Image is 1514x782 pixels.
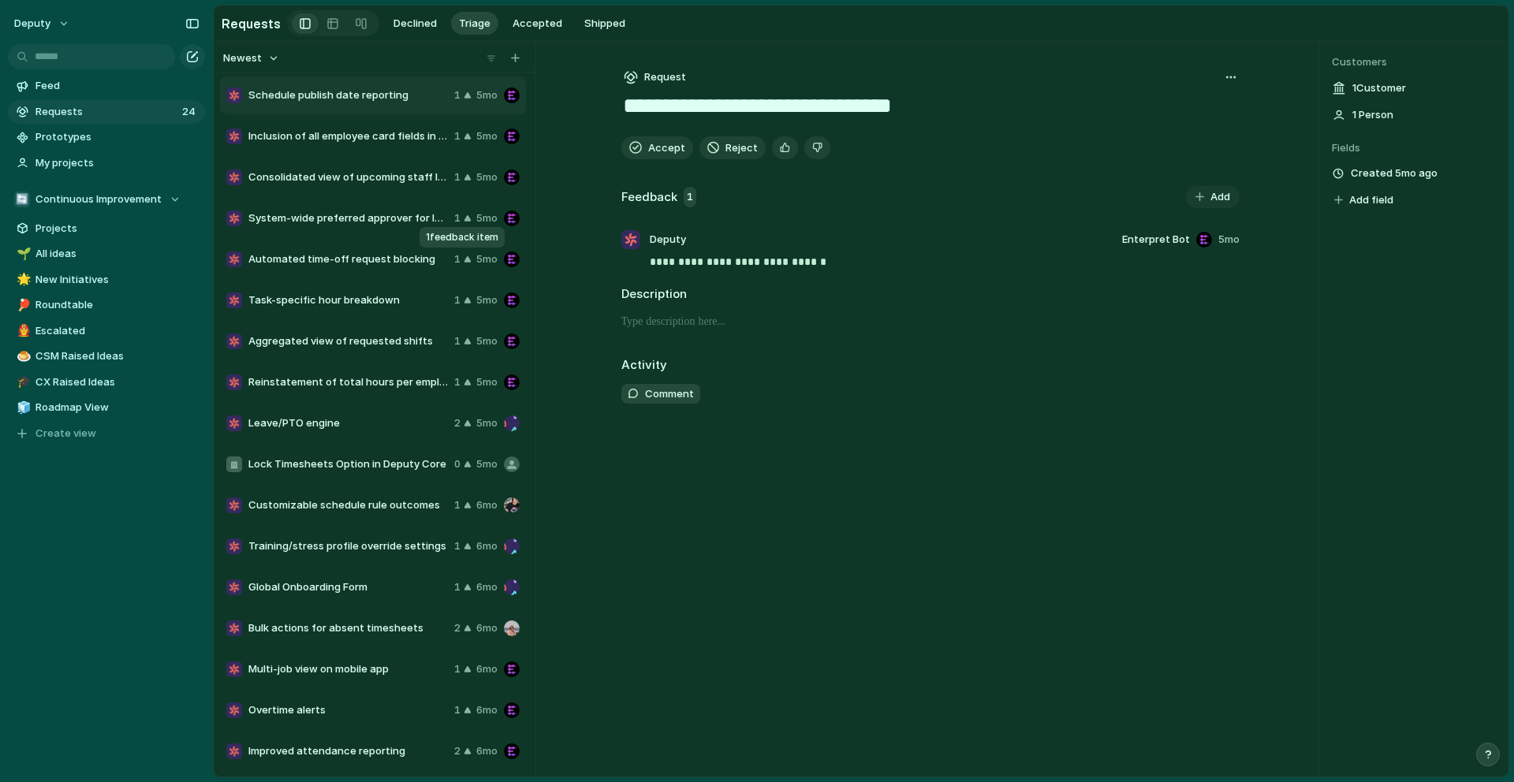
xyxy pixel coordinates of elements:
[35,348,200,364] span: CSM Raised Ideas
[8,125,205,149] a: Prototypes
[476,661,498,677] span: 6mo
[8,74,205,98] a: Feed
[35,104,177,120] span: Requests
[645,386,694,402] span: Comment
[248,210,448,226] span: System-wide preferred approver for leave requests
[35,272,200,288] span: New Initiatives
[1186,186,1240,208] button: Add
[14,16,50,32] span: deputy
[621,356,667,374] h2: Activity
[621,384,700,404] button: Comment
[454,497,461,513] span: 1
[454,333,461,349] span: 1
[248,456,448,472] span: Lock Timesheets Option in Deputy Core
[454,374,461,390] span: 1
[248,497,448,513] span: Customizable schedule rule outcomes
[476,374,498,390] span: 5mo
[8,396,205,419] a: 🧊Roadmap View
[248,88,448,103] span: Schedule publish date reporting
[454,702,461,718] span: 1
[451,12,498,35] button: Triage
[454,128,461,144] span: 1
[17,399,28,417] div: 🧊
[35,400,200,415] span: Roadmap View
[35,221,200,236] span: Projects
[648,140,685,156] span: Accept
[1332,140,1496,156] span: Fields
[223,50,262,66] span: Newest
[35,192,162,207] span: Continuous Improvement
[476,415,498,431] span: 5mo
[8,268,205,292] a: 🌟New Initiatives
[476,456,498,472] span: 5mo
[393,16,437,32] span: Declined
[1352,80,1406,96] span: 1 Customer
[17,348,28,366] div: 🍮
[459,16,490,32] span: Triage
[476,210,498,226] span: 5mo
[248,538,448,554] span: Training/stress profile override settings
[17,373,28,391] div: 🎓
[7,11,78,36] button: deputy
[476,292,498,308] span: 5mo
[248,251,448,267] span: Automated time-off request blocking
[584,16,625,32] span: Shipped
[1210,189,1230,205] span: Add
[182,104,199,120] span: 24
[576,12,633,35] button: Shipped
[454,292,461,308] span: 1
[476,128,498,144] span: 5mo
[35,155,200,171] span: My projects
[8,344,205,368] a: 🍮CSM Raised Ideas
[248,702,448,718] span: Overtime alerts
[454,415,461,431] span: 2
[35,78,200,94] span: Feed
[35,297,200,313] span: Roundtable
[35,323,200,339] span: Escalated
[14,192,30,207] div: 🔄
[8,188,205,211] button: 🔄Continuous Improvement
[17,296,28,315] div: 🏓
[248,374,448,390] span: Reinstatement of total hours per employee
[248,169,448,185] span: Consolidated view of upcoming staff leave
[14,323,30,339] button: 👨‍🚒
[221,48,282,69] button: Newest
[14,297,30,313] button: 🏓
[1352,107,1393,123] span: 1 Person
[621,136,693,160] button: Accept
[35,374,200,390] span: CX Raised Ideas
[248,333,448,349] span: Aggregated view of requested shifts
[476,251,498,267] span: 5mo
[1349,192,1393,208] span: Add field
[454,456,461,472] span: 0
[17,245,28,263] div: 🌱
[476,702,498,718] span: 6mo
[454,210,461,226] span: 1
[476,579,498,595] span: 6mo
[8,371,205,394] a: 🎓CX Raised Ideas
[454,251,461,267] span: 1
[454,538,461,554] span: 1
[248,661,448,677] span: Multi-job view on mobile app
[8,151,205,175] a: My projects
[8,293,205,317] a: 🏓Roundtable
[35,246,200,262] span: All ideas
[248,415,448,431] span: Leave/PTO engine
[454,169,461,185] span: 1
[17,322,28,340] div: 👨‍🚒
[476,538,498,554] span: 6mo
[14,348,30,364] button: 🍮
[8,100,205,124] a: Requests24
[621,285,1240,303] h2: Description
[476,620,498,636] span: 6mo
[8,242,205,266] a: 🌱All ideas
[420,227,505,248] div: 1 feedback item
[476,88,498,103] span: 5mo
[684,187,696,207] span: 1
[8,422,205,445] button: Create view
[248,292,448,308] span: Task-specific hour breakdown
[621,188,677,207] h2: Feedback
